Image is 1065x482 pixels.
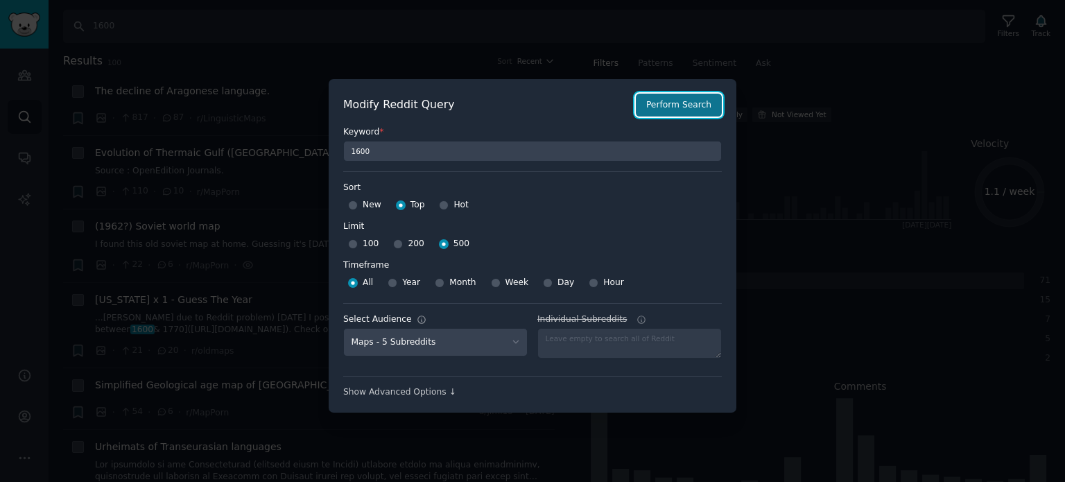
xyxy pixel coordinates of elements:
span: 200 [408,238,424,250]
span: Hour [603,277,624,289]
span: Week [505,277,529,289]
label: Timeframe [343,255,722,272]
h2: Modify Reddit Query [343,96,628,114]
span: Hot [453,199,469,212]
span: Year [402,277,420,289]
span: Month [449,277,476,289]
input: Keyword to search on Reddit [343,141,722,162]
label: Individual Subreddits [537,313,722,326]
div: Limit [343,221,364,233]
span: 500 [453,238,469,250]
span: Day [557,277,574,289]
span: New [363,199,381,212]
span: 100 [363,238,379,250]
div: Show Advanced Options ↓ [343,386,722,399]
span: All [363,277,373,289]
div: Select Audience [343,313,412,326]
label: Sort [343,182,722,194]
button: Perform Search [636,94,722,117]
label: Keyword [343,126,722,139]
span: Top [410,199,425,212]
